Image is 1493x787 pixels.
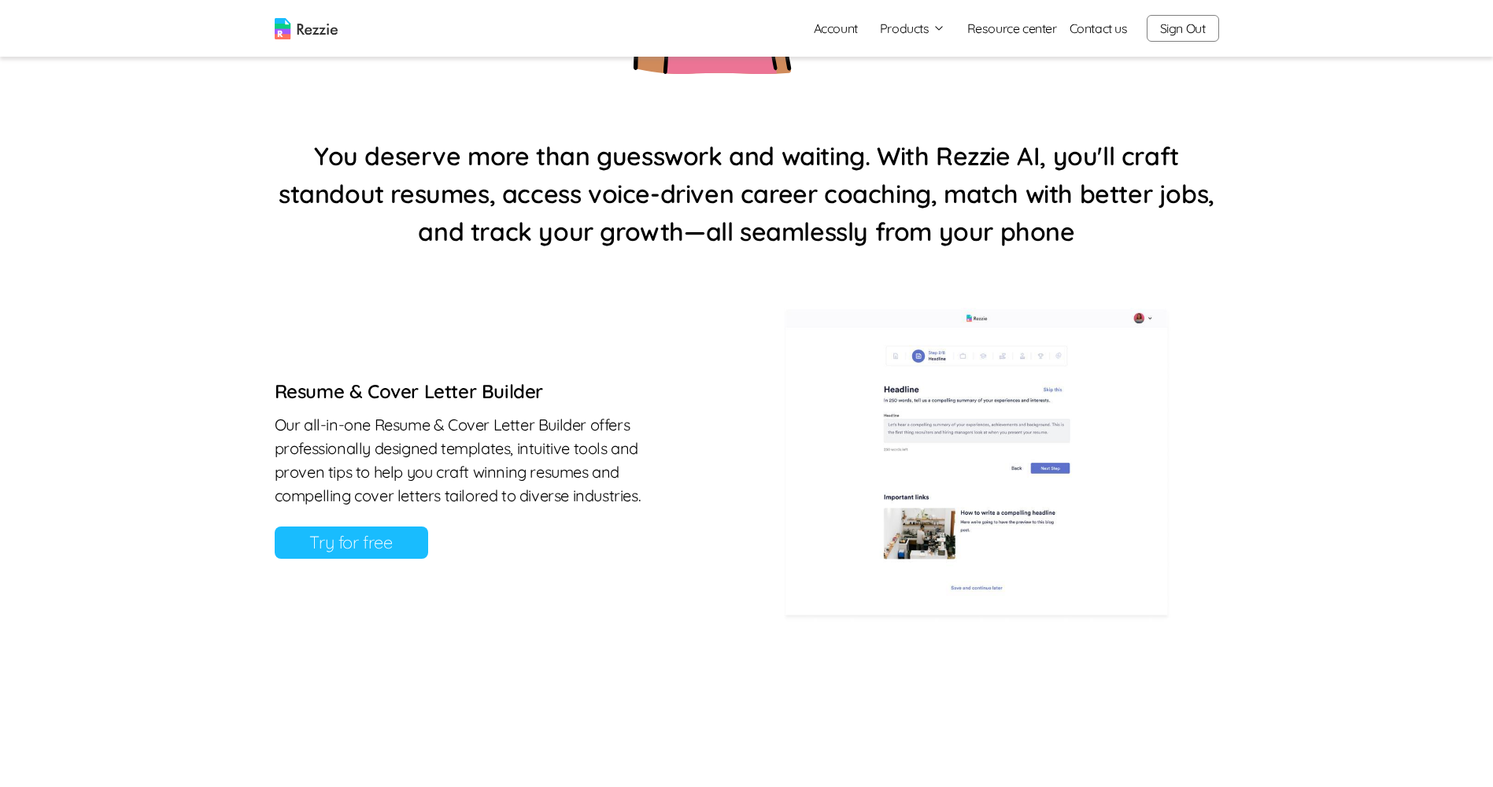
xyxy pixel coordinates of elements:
[747,301,1219,623] img: Resume Review
[880,19,945,38] button: Products
[275,413,651,508] p: Our all-in-one Resume & Cover Letter Builder offers professionally designed templates, intuitive ...
[967,19,1057,38] a: Resource center
[275,527,428,559] a: Try for free
[1147,15,1219,42] button: Sign Out
[275,379,651,404] h6: Resume & Cover Letter Builder
[275,137,1219,250] h4: You deserve more than guesswork and waiting. With Rezzie AI, you'll craft standout resumes, acces...
[275,18,338,39] img: logo
[1070,19,1128,38] a: Contact us
[801,13,870,44] a: Account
